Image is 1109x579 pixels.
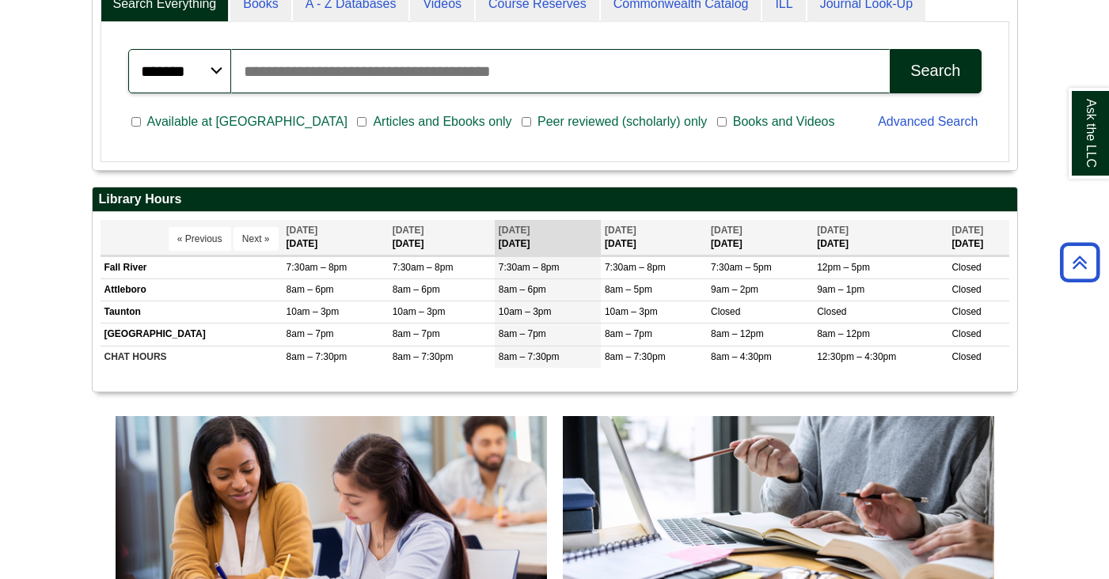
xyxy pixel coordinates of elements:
span: [DATE] [287,225,318,236]
span: Articles and Ebooks only [367,112,518,131]
input: Available at [GEOGRAPHIC_DATA] [131,115,141,129]
h2: Library Hours [93,187,1017,212]
a: Advanced Search [878,115,978,128]
input: Peer reviewed (scholarly) only [522,115,531,129]
span: 8am – 7:30pm [393,351,454,362]
span: 7:30am – 8pm [393,262,454,273]
span: Closed [711,306,740,317]
div: Search [910,62,960,80]
span: 8am – 12pm [817,328,870,339]
td: CHAT HOURS [101,346,283,368]
span: [DATE] [951,225,983,236]
span: 8am – 7pm [393,328,440,339]
td: Fall River [101,256,283,278]
button: Next » [234,227,279,251]
a: Back to Top [1054,252,1105,273]
span: 8am – 5pm [605,284,652,295]
span: Available at [GEOGRAPHIC_DATA] [141,112,354,131]
th: [DATE] [495,220,601,255]
button: « Previous [169,227,231,251]
span: 8am – 4:30pm [711,351,772,362]
input: Articles and Ebooks only [357,115,367,129]
input: Books and Videos [717,115,727,129]
th: [DATE] [707,220,813,255]
span: 8am – 12pm [711,328,764,339]
span: 8am – 7:30pm [499,351,560,362]
span: 7:30am – 5pm [711,262,772,273]
span: Closed [951,328,981,339]
span: 9am – 2pm [711,284,758,295]
span: 9am – 1pm [817,284,864,295]
span: 8am – 7:30pm [287,351,348,362]
span: 8am – 6pm [287,284,334,295]
span: [DATE] [817,225,849,236]
span: Closed [951,262,981,273]
span: [DATE] [499,225,530,236]
span: Closed [951,351,981,362]
span: [DATE] [605,225,636,236]
th: [DATE] [283,220,389,255]
th: [DATE] [389,220,495,255]
span: 10am – 3pm [393,306,446,317]
td: Taunton [101,301,283,324]
span: 7:30am – 8pm [287,262,348,273]
span: 8am – 6pm [499,284,546,295]
span: Peer reviewed (scholarly) only [531,112,713,131]
span: 10am – 3pm [605,306,658,317]
span: [DATE] [393,225,424,236]
span: 7:30am – 8pm [605,262,666,273]
span: 8am – 6pm [393,284,440,295]
span: Closed [817,306,846,317]
span: 10am – 3pm [287,306,340,317]
th: [DATE] [601,220,707,255]
span: 8am – 7:30pm [605,351,666,362]
span: 7:30am – 8pm [499,262,560,273]
span: 8am – 7pm [499,328,546,339]
span: Closed [951,284,981,295]
span: Books and Videos [727,112,841,131]
button: Search [890,49,981,93]
span: [DATE] [711,225,742,236]
span: 8am – 7pm [605,328,652,339]
td: [GEOGRAPHIC_DATA] [101,324,283,346]
span: Closed [951,306,981,317]
th: [DATE] [813,220,948,255]
span: 8am – 7pm [287,328,334,339]
th: [DATE] [948,220,1008,255]
span: 12:30pm – 4:30pm [817,351,896,362]
span: 12pm – 5pm [817,262,870,273]
td: Attleboro [101,279,283,301]
span: 10am – 3pm [499,306,552,317]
